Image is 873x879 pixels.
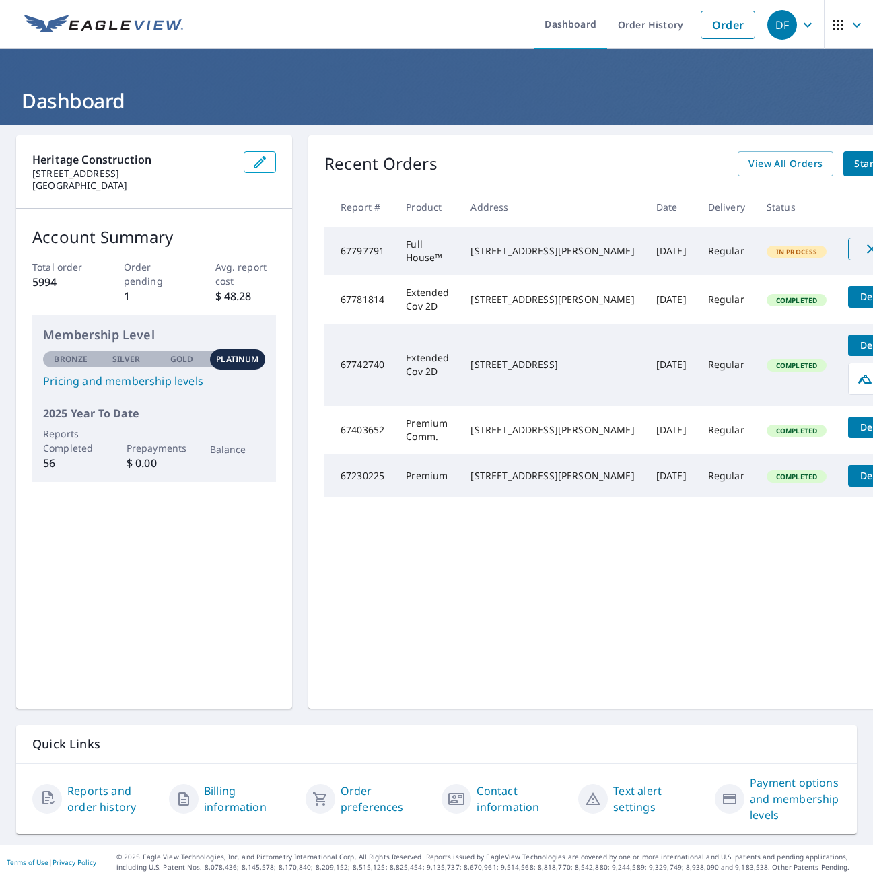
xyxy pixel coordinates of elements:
[697,275,756,324] td: Regular
[210,442,266,456] p: Balance
[127,441,182,455] p: Prepayments
[324,406,395,454] td: 67403652
[341,783,431,815] a: Order preferences
[204,783,295,815] a: Billing information
[748,155,823,172] span: View All Orders
[7,857,48,867] a: Terms of Use
[116,852,866,872] p: © 2025 Eagle View Technologies, Inc. and Pictometry International Corp. All Rights Reserved. Repo...
[768,247,826,256] span: In Process
[32,180,233,192] p: [GEOGRAPHIC_DATA]
[43,326,265,344] p: Membership Level
[768,361,825,370] span: Completed
[215,288,277,304] p: $ 48.28
[645,187,697,227] th: Date
[645,275,697,324] td: [DATE]
[54,353,88,365] p: Bronze
[477,783,567,815] a: Contact information
[395,324,460,406] td: Extended Cov 2D
[768,472,825,481] span: Completed
[738,151,833,176] a: View All Orders
[32,260,94,274] p: Total order
[470,469,634,483] div: [STREET_ADDRESS][PERSON_NAME]
[112,353,141,365] p: Silver
[750,775,841,823] a: Payment options and membership levels
[32,151,233,168] p: Heritage Construction
[32,225,276,249] p: Account Summary
[324,275,395,324] td: 67781814
[395,406,460,454] td: Premium Comm.
[395,187,460,227] th: Product
[43,455,99,471] p: 56
[24,15,183,35] img: EV Logo
[756,187,838,227] th: Status
[124,288,185,304] p: 1
[32,274,94,290] p: 5994
[324,324,395,406] td: 67742740
[32,168,233,180] p: [STREET_ADDRESS]
[324,454,395,497] td: 67230225
[324,151,438,176] p: Recent Orders
[127,455,182,471] p: $ 0.00
[43,427,99,455] p: Reports Completed
[645,406,697,454] td: [DATE]
[470,358,634,372] div: [STREET_ADDRESS]
[470,244,634,258] div: [STREET_ADDRESS][PERSON_NAME]
[43,373,265,389] a: Pricing and membership levels
[697,324,756,406] td: Regular
[645,454,697,497] td: [DATE]
[7,858,96,866] p: |
[697,406,756,454] td: Regular
[324,227,395,275] td: 67797791
[170,353,193,365] p: Gold
[215,260,277,288] p: Avg. report cost
[16,87,857,114] h1: Dashboard
[470,293,634,306] div: [STREET_ADDRESS][PERSON_NAME]
[470,423,634,437] div: [STREET_ADDRESS][PERSON_NAME]
[768,426,825,435] span: Completed
[324,187,395,227] th: Report #
[395,454,460,497] td: Premium
[645,227,697,275] td: [DATE]
[697,187,756,227] th: Delivery
[613,783,704,815] a: Text alert settings
[645,324,697,406] td: [DATE]
[67,783,158,815] a: Reports and order history
[697,454,756,497] td: Regular
[767,10,797,40] div: DF
[53,857,96,867] a: Privacy Policy
[701,11,755,39] a: Order
[395,275,460,324] td: Extended Cov 2D
[216,353,258,365] p: Platinum
[697,227,756,275] td: Regular
[395,227,460,275] td: Full House™
[124,260,185,288] p: Order pending
[43,405,265,421] p: 2025 Year To Date
[460,187,645,227] th: Address
[768,295,825,305] span: Completed
[32,736,841,752] p: Quick Links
